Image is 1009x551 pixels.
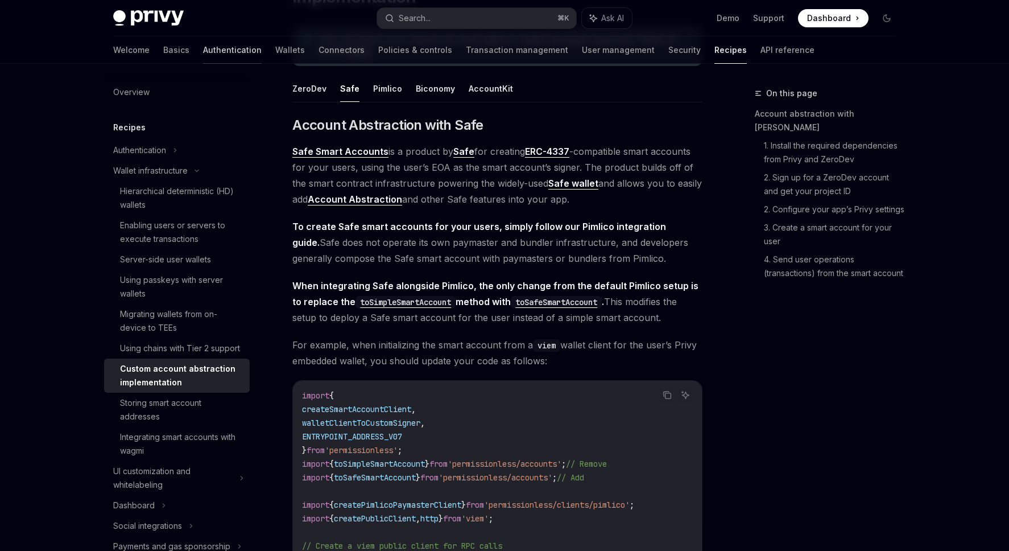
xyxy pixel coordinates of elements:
a: ERC-4337 [525,146,569,158]
a: Recipes [714,36,747,64]
a: Migrating wallets from on-device to TEEs [104,304,250,338]
a: Support [753,13,784,24]
span: , [416,513,420,524]
strong: To create Safe smart accounts for your users, simply follow our Pimlico integration guide. [292,221,666,248]
a: 4. Send user operations (transactions) from the smart account [764,250,905,282]
span: import [302,500,329,510]
strong: When integrating Safe alongside Pimlico, the only change from the default Pimlico setup is to rep... [292,280,698,307]
code: toSafeSmartAccount [511,296,602,309]
div: Enabling users or servers to execute transactions [120,219,243,246]
a: Using passkeys with server wallets [104,270,250,304]
span: { [329,459,334,469]
span: walletClientToCustomSigner [302,418,420,428]
img: dark logo [113,10,184,26]
a: Authentication [203,36,262,64]
a: 2. Sign up for a ZeroDev account and get your project ID [764,168,905,200]
a: Security [668,36,701,64]
a: Safe [453,146,474,158]
div: Dashboard [113,499,155,512]
span: 'viem' [461,513,489,524]
div: Server-side user wallets [120,253,211,266]
button: Pimlico [373,75,402,102]
span: import [302,459,329,469]
span: from [443,513,461,524]
span: ; [561,459,566,469]
h5: Recipes [113,121,146,134]
button: Search...⌘K [377,8,576,28]
span: ; [489,513,493,524]
a: User management [582,36,655,64]
div: Authentication [113,143,166,157]
span: { [329,472,334,483]
a: toSimpleSmartAccount [355,296,456,307]
span: 'permissionless' [325,445,398,455]
a: Using chains with Tier 2 support [104,338,250,359]
span: from [307,445,325,455]
span: ⌘ K [557,14,569,23]
span: createPimlicoPaymasterClient [334,500,461,510]
span: 'permissionless/accounts' [448,459,561,469]
span: ENTRYPOINT_ADDRESS_V07 [302,431,402,442]
span: } [439,513,443,524]
a: Safe Smart Accounts [292,146,388,158]
a: Dashboard [798,9,869,27]
a: Hierarchical deterministic (HD) wallets [104,181,250,215]
button: AccountKit [469,75,513,102]
a: API reference [760,36,814,64]
a: Custom account abstraction implementation [104,359,250,393]
a: Transaction management [466,36,568,64]
a: 1. Install the required dependencies from Privy and ZeroDev [764,137,905,168]
span: , [411,404,416,414]
span: 'permissionless/clients/pimlico' [484,500,630,510]
span: 'permissionless/accounts' [439,472,552,483]
div: Using passkeys with server wallets [120,273,243,301]
button: Toggle dark mode [878,9,896,27]
div: Using chains with Tier 2 support [120,342,240,355]
span: from [420,472,439,483]
div: UI customization and whitelabeling [113,464,233,492]
div: Storing smart account addresses [120,396,243,423]
span: } [461,500,466,510]
div: Overview [113,85,150,99]
a: Account Abstraction [308,194,402,205]
a: Integrating smart accounts with wagmi [104,427,250,461]
a: Welcome [113,36,150,64]
span: toSafeSmartAccount [334,472,416,483]
span: { [329,513,334,524]
span: import [302,513,329,524]
a: toSafeSmartAccount [511,296,602,307]
button: Safe [340,75,359,102]
a: Wallets [275,36,305,64]
a: Connectors [319,36,365,64]
div: Wallet infrastructure [113,164,188,178]
span: } [425,459,429,469]
a: 2. Configure your app’s Privy settings [764,200,905,219]
a: 3. Create a smart account for your user [764,219,905,250]
span: Safe does not operate its own paymaster and bundler infrastructure, and developers generally comp... [292,219,702,266]
div: Integrating smart accounts with wagmi [120,430,243,458]
span: } [416,472,420,483]
button: Ask AI [582,8,632,28]
span: // Remove [566,459,607,469]
code: toSimpleSmartAccount [355,296,456,309]
span: } [302,445,307,455]
div: Custom account abstraction implementation [120,362,243,389]
span: from [429,459,448,469]
span: ; [630,500,634,510]
div: Migrating wallets from on-device to TEEs [120,307,243,335]
button: Copy the contents from the code block [660,388,675,402]
div: Hierarchical deterministic (HD) wallets [120,184,243,212]
a: Storing smart account addresses [104,393,250,427]
a: Safe wallet [548,178,598,190]
span: // Add [557,472,584,483]
span: For example, when initializing the smart account from a wallet client for the user’s Privy embedd... [292,337,702,369]
button: ZeroDev [292,75,326,102]
a: Basics [163,36,189,64]
span: { [329,500,334,510]
span: // Create a viem public client for RPC calls [302,541,502,551]
a: Overview [104,82,250,102]
span: import [302,472,329,483]
span: is a product by for creating -compatible smart accounts for your users, using the user’s EOA as t... [292,143,702,207]
a: Policies & controls [378,36,452,64]
a: Demo [717,13,739,24]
